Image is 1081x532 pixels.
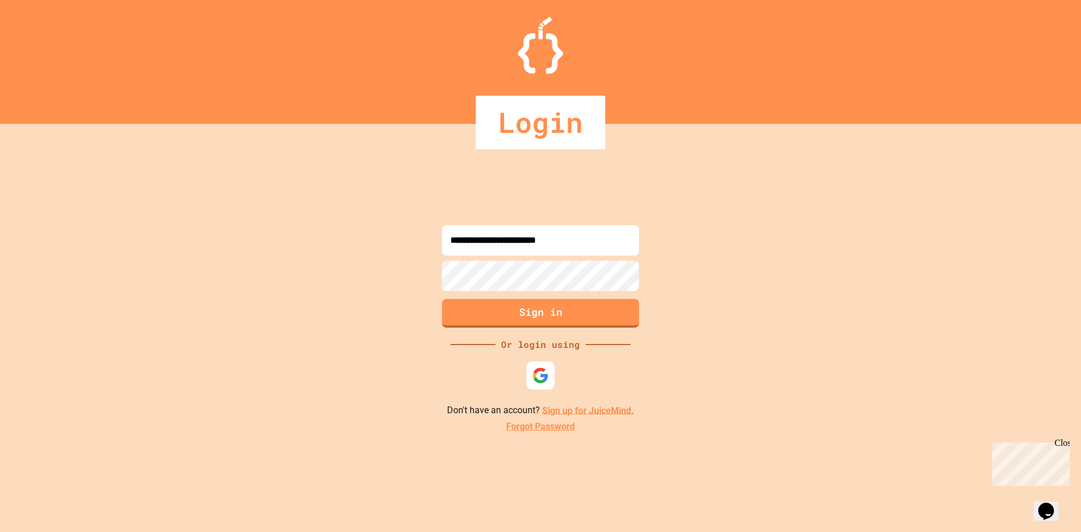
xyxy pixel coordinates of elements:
iframe: chat widget [1034,487,1070,521]
div: Or login using [495,338,586,351]
div: Chat with us now!Close [5,5,78,71]
img: Logo.svg [518,17,563,74]
div: Login [476,96,605,149]
button: Sign in [442,299,639,328]
a: Forgot Password [506,420,575,433]
img: google-icon.svg [532,367,549,384]
iframe: chat widget [988,438,1070,486]
a: Sign up for JuiceMind. [542,405,634,415]
p: Don't have an account? [447,404,634,418]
